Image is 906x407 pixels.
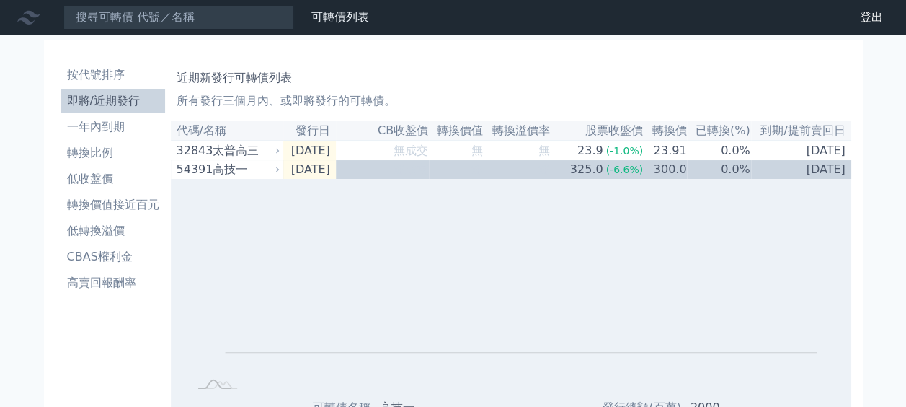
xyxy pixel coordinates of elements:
li: 轉換價值接近百元 [61,196,165,214]
span: 無 [538,144,550,157]
div: 太普高三 [213,142,277,159]
a: 按代號排序 [61,64,165,87]
a: 可轉債列表 [311,10,369,24]
th: 已轉換(%) [687,121,750,141]
th: CB收盤價 [336,121,429,141]
li: 即將/近期發行 [61,92,165,110]
li: 低收盤價 [61,170,165,188]
div: 54391 [177,161,209,178]
th: 轉換價值 [429,121,484,141]
td: 0.0% [687,160,750,179]
input: 搜尋可轉債 代號／名稱 [63,5,294,30]
td: [DATE] [283,141,336,160]
li: CBAS權利金 [61,248,165,266]
div: 23.9 [574,142,606,159]
th: 發行日 [283,121,336,141]
a: 登出 [848,6,894,29]
td: 0.0% [687,141,750,160]
td: 300.0 [644,160,687,179]
li: 一年內到期 [61,118,165,136]
a: 高賣回報酬率 [61,271,165,294]
span: 無 [471,162,483,176]
a: 低轉換溢價 [61,219,165,242]
a: 轉換比例 [61,141,165,165]
div: 高技一 [213,161,277,178]
span: (-1.0%) [605,145,643,157]
span: 無成交 [394,144,428,157]
span: 無成交 [394,162,428,176]
td: [DATE] [751,160,851,179]
h1: 近期新發行可轉債列表 [177,69,845,87]
th: 代碼/名稱 [171,121,283,141]
span: (-6.6%) [605,164,643,175]
a: CBAS權利金 [61,245,165,268]
g: Chart [212,201,817,374]
span: 無 [471,144,483,157]
div: 32843 [177,142,209,159]
th: 股票收盤價 [551,121,644,141]
li: 轉換比例 [61,144,165,162]
a: 即將/近期發行 [61,89,165,113]
td: 23.91 [644,141,687,160]
th: 到期/提前賣回日 [751,121,851,141]
iframe: Chat Widget [834,338,906,407]
span: 無 [538,162,550,176]
li: 高賣回報酬率 [61,274,165,292]
td: [DATE] [283,160,336,179]
td: [DATE] [751,141,851,160]
th: 轉換價 [644,121,687,141]
p: 所有發行三個月內、或即將發行的可轉債。 [177,92,845,110]
a: 轉換價值接近百元 [61,193,165,216]
li: 低轉換溢價 [61,222,165,240]
div: 325.0 [567,161,606,178]
li: 按代號排序 [61,66,165,84]
th: 轉換溢價率 [484,121,551,141]
a: 一年內到期 [61,115,165,139]
a: 低收盤價 [61,167,165,191]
